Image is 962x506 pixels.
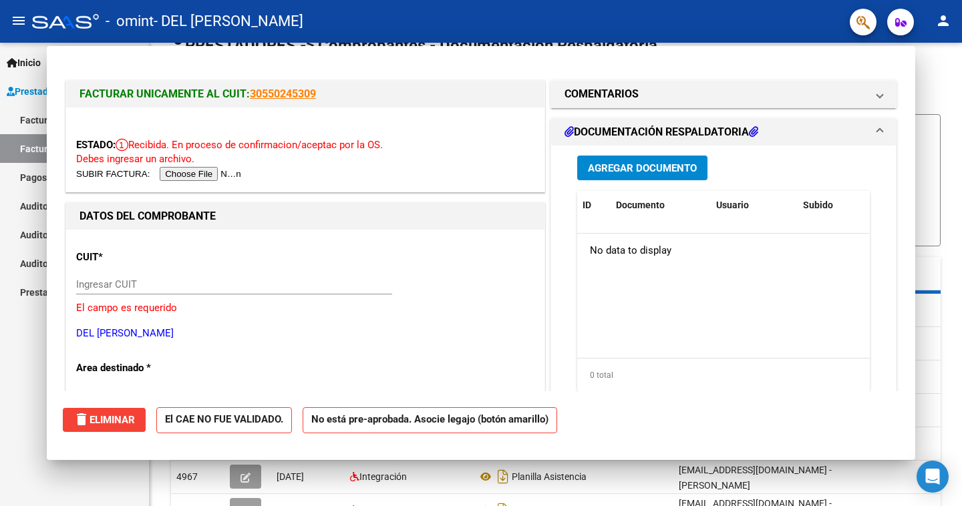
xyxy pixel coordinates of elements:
button: Agregar Documento [577,156,707,180]
strong: DATOS DEL COMPROBANTE [79,210,216,222]
strong: El CAE NO FUE VALIDADO. [156,407,292,433]
mat-icon: person [935,13,951,29]
a: 30550245309 [250,87,316,100]
p: El campo es requerido [76,300,534,316]
datatable-header-cell: Documento [611,191,711,220]
span: - omint [106,7,154,36]
div: No data to display [577,234,869,267]
datatable-header-cell: ID [577,191,611,220]
span: Documento [616,200,665,210]
p: Debes ingresar un archivo. [76,152,534,167]
p: CUIT [76,250,214,265]
datatable-header-cell: Acción [864,191,931,220]
h1: DOCUMENTACIÓN RESPALDATORIA [565,124,758,140]
span: - DEL [PERSON_NAME] [154,7,303,36]
datatable-header-cell: Subido [798,191,864,220]
span: Usuario [716,200,749,210]
mat-expansion-panel-header: DOCUMENTACIÓN RESPALDATORIA [551,119,896,146]
strong: No está pre-aprobada. Asocie legajo (botón amarillo) [303,407,557,433]
span: PRESTADORES -> Comprobantes - Documentación Respaldatoria [171,36,657,55]
p: Area destinado * [76,360,214,376]
span: Prestadores / Proveedores [7,84,128,99]
div: DOCUMENTACIÓN RESPALDATORIA [551,146,896,423]
span: Recibida. En proceso de confirmacion/aceptac por la OS. [116,139,383,151]
span: Subido [803,200,833,210]
span: Integración [76,390,126,402]
datatable-header-cell: Usuario [711,191,798,220]
div: 0 total [577,358,870,392]
div: Open Intercom Messenger [917,461,949,493]
mat-icon: menu [11,13,27,29]
span: Planilla Asistencia [512,471,587,482]
span: ESTADO: [76,139,116,151]
span: [DATE] [277,471,304,482]
span: ID [583,200,591,210]
span: Eliminar [73,414,135,426]
mat-icon: delete [73,411,90,427]
span: Agregar Documento [588,162,697,174]
span: FACTURAR UNICAMENTE AL CUIT: [79,87,250,100]
span: 4967 [176,471,198,482]
h1: COMENTARIOS [565,86,639,102]
span: [EMAIL_ADDRESS][DOMAIN_NAME] - [PERSON_NAME] [679,465,832,491]
p: DEL [PERSON_NAME] [76,326,534,341]
i: Descargar documento [494,466,512,487]
span: Inicio [7,55,41,70]
mat-expansion-panel-header: COMENTARIOS [551,81,896,107]
span: Integración [359,471,407,482]
button: Eliminar [63,408,146,432]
